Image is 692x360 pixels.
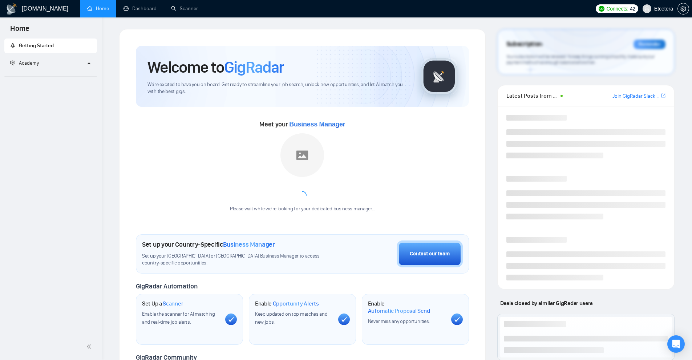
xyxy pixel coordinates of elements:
[10,60,15,65] span: fund-projection-screen
[661,93,665,98] span: export
[87,5,109,12] a: homeHome
[142,311,215,325] span: Enable the scanner for AI matching and real-time job alerts.
[255,300,319,307] h1: Enable
[147,81,409,95] span: We're excited to have you on board. Get ready to streamline your job search, unlock new opportuni...
[607,5,628,13] span: Connects:
[677,3,689,15] button: setting
[136,282,197,290] span: GigRadar Automation
[630,5,635,13] span: 42
[10,43,15,48] span: rocket
[147,57,284,77] h1: Welcome to
[677,6,689,12] a: setting
[297,190,307,201] span: loading
[142,240,275,248] h1: Set up your Country-Specific
[667,335,685,353] div: Open Intercom Messenger
[273,300,319,307] span: Opportunity Alerts
[368,300,445,314] h1: Enable
[4,73,97,78] li: Academy Homepage
[397,240,463,267] button: Contact our team
[163,300,183,307] span: Scanner
[280,133,324,177] img: placeholder.png
[644,6,649,11] span: user
[171,5,198,12] a: searchScanner
[506,54,655,65] span: Your subscription will be renewed. To keep things running smoothly, make sure your payment method...
[368,318,430,324] span: Never miss any opportunities.
[19,43,54,49] span: Getting Started
[226,206,379,213] div: Please wait while we're looking for your dedicated business manager...
[255,311,328,325] span: Keep updated on top matches and new jobs.
[4,39,97,53] li: Getting Started
[599,6,604,12] img: upwork-logo.png
[224,57,284,77] span: GigRadar
[142,300,183,307] h1: Set Up a
[10,60,39,66] span: Academy
[368,307,430,315] span: Automatic Proposal Send
[506,91,558,100] span: Latest Posts from the GigRadar Community
[634,40,665,49] div: Reminder
[506,38,542,50] span: Subscription
[410,250,450,258] div: Contact our team
[124,5,157,12] a: dashboardDashboard
[259,120,345,128] span: Meet your
[19,60,39,66] span: Academy
[678,6,689,12] span: setting
[86,343,94,350] span: double-left
[661,92,665,99] a: export
[497,297,596,310] span: Deals closed by similar GigRadar users
[421,58,457,94] img: gigradar-logo.png
[6,3,17,15] img: logo
[612,92,660,100] a: Join GigRadar Slack Community
[142,253,335,267] span: Set up your [GEOGRAPHIC_DATA] or [GEOGRAPHIC_DATA] Business Manager to access country-specific op...
[223,240,275,248] span: Business Manager
[4,23,35,39] span: Home
[289,121,345,128] span: Business Manager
